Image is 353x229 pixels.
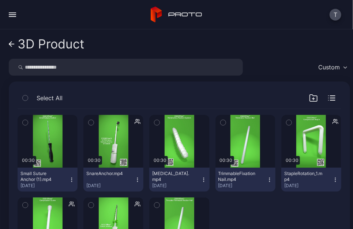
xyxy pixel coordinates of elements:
button: SnareAnchor.mp4[DATE] [83,168,143,192]
div: HammerToe.mp4 [152,171,192,182]
button: Custom [315,59,350,76]
button: StapleRotation_1.mp4[DATE] [281,168,341,192]
button: [MEDICAL_DATA].mp4[DATE] [149,168,209,192]
div: [DATE] [86,183,135,189]
div: TrimmableFixationNail.mp4 [218,171,259,182]
a: 3D Product [9,35,84,53]
div: [DATE] [20,183,69,189]
div: Custom [318,63,340,71]
button: TrimmableFixationNail.mp4[DATE] [215,168,275,192]
div: [DATE] [284,183,333,189]
div: StapleRotation_1.mp4 [284,171,324,182]
div: [DATE] [152,183,200,189]
div: 3D Product [18,37,84,51]
div: [DATE] [218,183,267,189]
button: Small Suture Anchor (1).mp4[DATE] [18,168,78,192]
button: T [330,9,341,21]
div: Small Suture Anchor (1).mp4 [20,171,61,182]
div: SnareAnchor.mp4 [86,171,127,177]
span: Select All [37,94,63,102]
